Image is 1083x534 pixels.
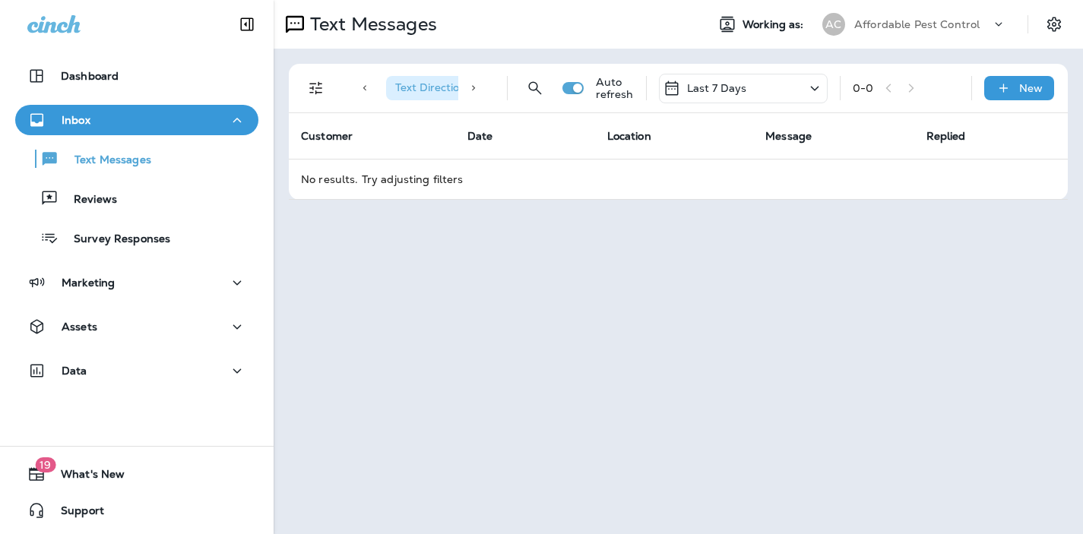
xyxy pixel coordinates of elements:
[1019,82,1043,94] p: New
[15,459,258,489] button: 19What's New
[62,114,90,126] p: Inbox
[596,76,634,100] p: Auto refresh
[395,81,494,94] span: Text Direction : Both
[926,129,966,143] span: Replied
[607,129,651,143] span: Location
[226,9,268,39] button: Collapse Sidebar
[15,105,258,135] button: Inbox
[853,82,873,94] div: 0 - 0
[15,182,258,214] button: Reviews
[1040,11,1068,38] button: Settings
[62,276,115,289] p: Marketing
[301,129,353,143] span: Customer
[15,311,258,342] button: Assets
[289,159,1068,199] td: No results. Try adjusting filters
[765,129,812,143] span: Message
[62,365,87,377] p: Data
[15,267,258,298] button: Marketing
[304,13,437,36] p: Text Messages
[822,13,845,36] div: AC
[15,222,258,254] button: Survey Responses
[854,18,980,30] p: Affordable Pest Control
[743,18,807,31] span: Working as:
[59,232,170,247] p: Survey Responses
[59,193,117,207] p: Reviews
[46,504,104,523] span: Support
[687,82,747,94] p: Last 7 Days
[15,355,258,386] button: Data
[46,468,125,486] span: What's New
[15,143,258,175] button: Text Messages
[520,73,550,103] button: Search Messages
[59,153,151,168] p: Text Messages
[386,76,519,100] div: Text Direction:Both
[35,457,55,472] span: 19
[62,321,97,333] p: Assets
[15,495,258,526] button: Support
[301,73,331,103] button: Filters
[467,129,493,143] span: Date
[15,61,258,91] button: Dashboard
[61,70,119,82] p: Dashboard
